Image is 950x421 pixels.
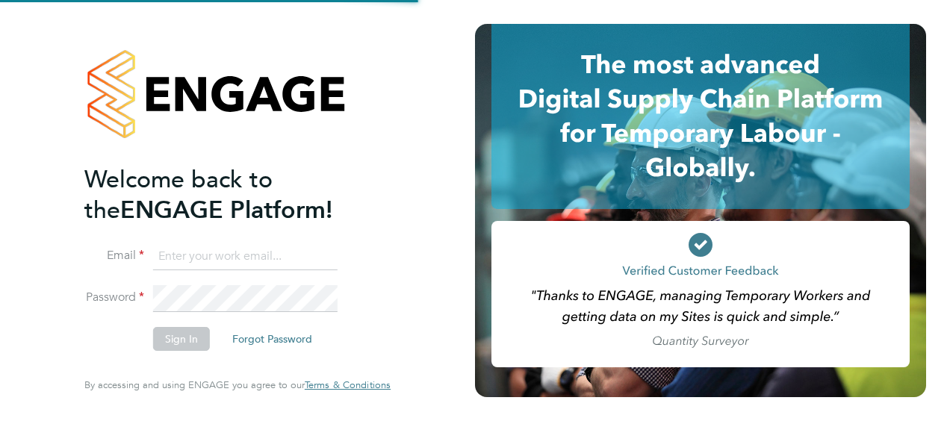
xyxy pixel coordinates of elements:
h2: ENGAGE Platform! [84,164,376,225]
button: Forgot Password [220,327,324,351]
label: Email [84,248,144,263]
label: Password [84,290,144,305]
span: By accessing and using ENGAGE you agree to our [84,378,391,391]
input: Enter your work email... [153,243,338,270]
span: Terms & Conditions [305,378,391,391]
button: Sign In [153,327,210,351]
span: Welcome back to the [84,165,273,225]
a: Terms & Conditions [305,379,391,391]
